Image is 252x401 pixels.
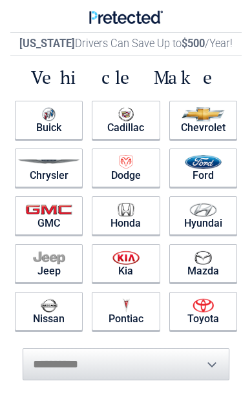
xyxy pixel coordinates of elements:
h2: Drivers Can Save Up to /Year [10,32,242,56]
img: hyundai [189,203,216,217]
img: toyota [193,298,214,313]
a: Chevrolet [169,101,237,139]
a: Toyota [169,292,237,331]
a: Mazda [169,244,237,283]
a: GMC [15,196,83,235]
img: nissan [41,298,58,313]
a: Hyundai [169,196,237,235]
a: Jeep [15,244,83,283]
h2: Vehicle Make [10,65,242,89]
img: pontiac [122,298,130,313]
a: Kia [92,244,160,283]
b: $500 [182,37,205,50]
a: Honda [92,196,160,235]
img: ford [185,155,222,169]
img: buick [42,107,56,121]
img: Main Logo [89,10,162,23]
img: kia [112,251,140,265]
a: Nissan [15,292,83,331]
img: jeep [33,251,65,265]
img: gmc [25,204,72,215]
img: honda [118,203,134,217]
a: Pontiac [92,292,160,331]
a: Chrysler [15,149,83,187]
a: Cadillac [92,101,160,139]
img: chrysler [17,159,80,164]
a: Dodge [92,149,160,187]
a: Buick [15,101,83,139]
img: mazda [194,251,212,265]
img: dodge [120,155,132,169]
b: [US_STATE] [19,37,75,50]
a: Ford [169,149,237,187]
img: cadillac [118,107,134,121]
img: chevrolet [182,107,225,121]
